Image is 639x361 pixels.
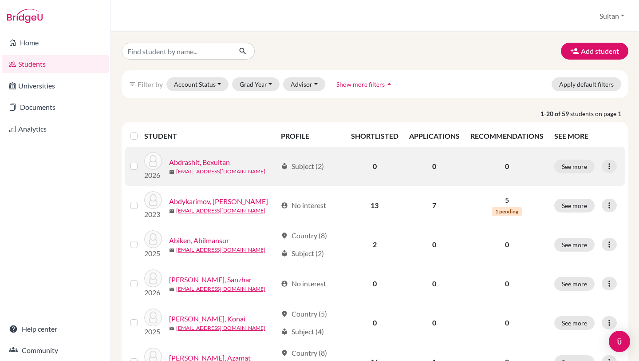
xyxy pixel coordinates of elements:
[144,326,162,337] p: 2025
[346,225,404,264] td: 2
[166,77,229,91] button: Account Status
[281,278,326,289] div: No interest
[2,120,109,138] a: Analytics
[404,303,465,342] td: 0
[169,326,174,331] span: mail
[470,195,544,205] p: 5
[281,250,288,257] span: local_library
[470,239,544,250] p: 0
[2,320,109,338] a: Help center
[169,313,245,324] a: [PERSON_NAME], Konai
[281,328,288,335] span: local_library
[470,317,544,328] p: 0
[169,248,174,253] span: mail
[144,125,276,147] th: STUDENT
[2,55,109,73] a: Students
[144,287,162,298] p: 2026
[470,278,544,289] p: 0
[596,8,628,24] button: Sultan
[549,125,625,147] th: SEE MORE
[2,77,109,95] a: Universities
[346,125,404,147] th: SHORTLISTED
[144,230,162,248] img: Abiken, Abilmansur
[346,186,404,225] td: 13
[540,109,570,118] strong: 1-20 of 59
[2,341,109,359] a: Community
[404,186,465,225] td: 7
[281,248,324,259] div: Subject (2)
[404,225,465,264] td: 0
[2,34,109,52] a: Home
[276,125,345,147] th: PROFILE
[570,109,628,118] span: students on page 1
[138,80,163,88] span: Filter by
[492,207,522,216] span: 1 pending
[404,264,465,303] td: 0
[144,269,162,287] img: Abiltayev, Sanzhar
[281,348,327,358] div: Country (8)
[554,277,595,291] button: See more
[552,77,621,91] button: Apply default filters
[176,324,265,332] a: [EMAIL_ADDRESS][DOMAIN_NAME]
[281,349,288,357] span: location_on
[346,264,404,303] td: 0
[144,191,162,209] img: Abdykarimov, Nurbek
[281,232,288,239] span: location_on
[404,125,465,147] th: APPLICATIONS
[144,309,162,326] img: Adil, Konai
[554,160,595,173] button: See more
[281,309,327,319] div: Country (5)
[232,77,280,91] button: Grad Year
[404,147,465,186] td: 0
[122,43,232,60] input: Find student by name...
[281,280,288,287] span: account_circle
[554,238,595,252] button: See more
[281,202,288,209] span: account_circle
[176,285,265,293] a: [EMAIL_ADDRESS][DOMAIN_NAME]
[465,125,549,147] th: RECOMMENDATIONS
[346,147,404,186] td: 0
[329,77,401,91] button: Show more filtersarrow_drop_up
[169,157,230,168] a: Abdrashit, Bexultan
[281,163,288,170] span: local_library
[609,331,630,352] div: Open Intercom Messenger
[169,169,174,175] span: mail
[144,209,162,220] p: 2023
[281,200,326,211] div: No interest
[7,9,43,23] img: Bridge-U
[554,316,595,330] button: See more
[144,152,162,170] img: Abdrashit, Bexultan
[281,230,327,241] div: Country (8)
[281,326,324,337] div: Subject (4)
[176,246,265,254] a: [EMAIL_ADDRESS][DOMAIN_NAME]
[281,161,324,172] div: Subject (2)
[129,80,136,88] i: filter_list
[169,235,229,246] a: Abiken, Abilmansur
[281,310,288,317] span: location_on
[561,43,628,60] button: Add student
[176,168,265,176] a: [EMAIL_ADDRESS][DOMAIN_NAME]
[2,98,109,116] a: Documents
[176,207,265,215] a: [EMAIL_ADDRESS][DOMAIN_NAME]
[336,80,385,88] span: Show more filters
[169,274,252,285] a: [PERSON_NAME], Sanzhar
[554,199,595,213] button: See more
[283,77,325,91] button: Advisor
[144,170,162,180] p: 2026
[169,287,174,292] span: mail
[169,196,268,207] a: Abdykarimov, [PERSON_NAME]
[346,303,404,342] td: 0
[470,161,544,172] p: 0
[144,248,162,259] p: 2025
[385,80,394,88] i: arrow_drop_up
[169,209,174,214] span: mail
